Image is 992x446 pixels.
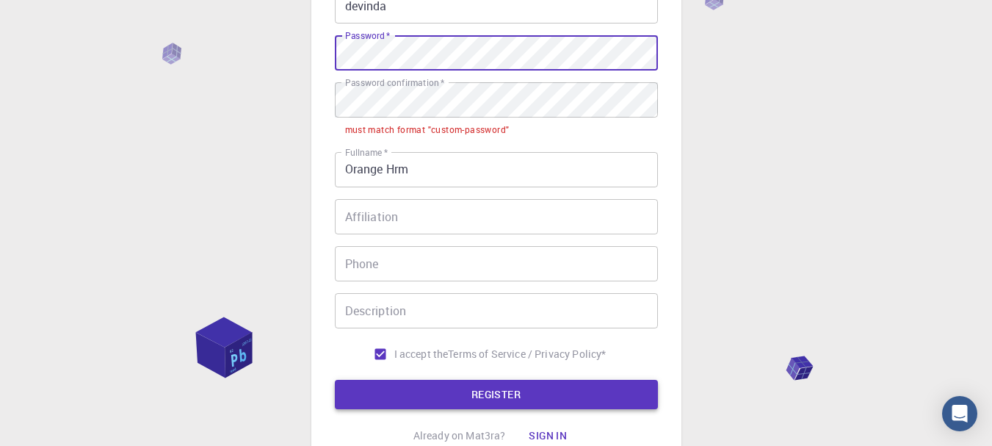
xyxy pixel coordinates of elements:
div: Open Intercom Messenger [942,396,977,431]
label: Fullname [345,146,388,159]
p: Terms of Service / Privacy Policy * [448,347,606,362]
p: Already on Mat3ra? [413,428,506,443]
label: Password [345,29,390,42]
a: Terms of Service / Privacy Policy* [448,347,606,362]
span: I accept the [394,347,449,362]
label: Password confirmation [345,76,444,89]
div: must match format "custom-password" [345,123,510,137]
button: REGISTER [335,380,658,409]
